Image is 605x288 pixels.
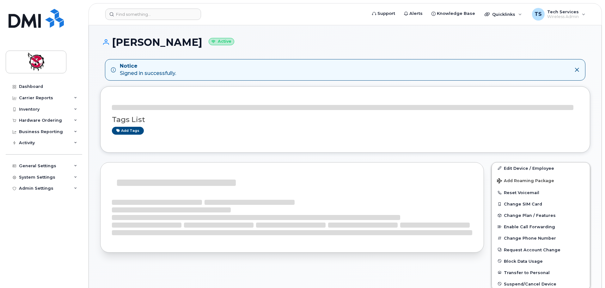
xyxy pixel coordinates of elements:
button: Request Account Change [492,244,590,255]
span: Change Plan / Features [504,213,556,218]
button: Transfer to Personal [492,267,590,278]
button: Enable Call Forwarding [492,221,590,232]
small: Active [209,38,234,45]
span: Suspend/Cancel Device [504,281,556,286]
h3: Tags List [112,116,578,124]
span: Enable Call Forwarding [504,224,555,229]
a: Edit Device / Employee [492,162,590,174]
button: Change Plan / Features [492,210,590,221]
button: Change Phone Number [492,232,590,244]
button: Change SIM Card [492,198,590,210]
a: Add tags [112,127,144,135]
div: Signed in successfully. [120,63,176,77]
button: Reset Voicemail [492,187,590,198]
span: Add Roaming Package [497,178,554,184]
button: Add Roaming Package [492,174,590,187]
button: Block Data Usage [492,255,590,267]
strong: Notice [120,63,176,70]
h1: [PERSON_NAME] [100,37,590,48]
